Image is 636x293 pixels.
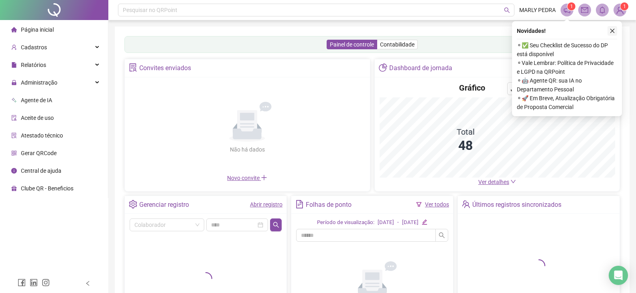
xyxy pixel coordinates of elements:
a: Ver todos [425,201,449,208]
span: Novo convite [227,175,267,181]
div: Open Intercom Messenger [609,266,628,285]
div: Gerenciar registro [139,198,189,212]
span: search [504,7,510,13]
span: pie-chart [379,63,387,72]
span: info-circle [11,168,17,174]
span: user-add [11,44,17,50]
div: Convites enviados [139,61,191,75]
span: ⚬ 🤖 Agente QR: sua IA no Departamento Pessoal [517,76,617,94]
span: Painel de controle [330,41,374,48]
span: loading [532,259,545,272]
span: linkedin [30,279,38,287]
span: solution [11,133,17,138]
div: Dashboard de jornada [389,61,452,75]
span: home [11,27,17,32]
span: Administração [21,79,57,86]
span: Clube QR - Beneficios [21,185,73,192]
span: audit [11,115,17,121]
a: Ver detalhes down [478,179,516,185]
h4: Gráfico [459,82,485,93]
div: [DATE] [378,218,394,227]
div: Não há dados [210,145,284,154]
span: down [510,179,516,184]
span: left [85,281,91,286]
span: Atestado técnico [21,132,63,139]
span: mail [581,6,588,14]
span: notification [563,6,571,14]
span: filter [416,202,422,207]
sup: Atualize o seu contato no menu Meus Dados [620,2,628,10]
span: Aceite de uso [21,115,54,121]
span: Central de ajuda [21,168,61,174]
span: setting [129,200,137,208]
span: Relatórios [21,62,46,68]
span: MARLY PEDRA [519,6,556,14]
span: Novidades ! [517,26,546,35]
div: - [397,218,399,227]
span: search [439,232,445,238]
span: close [610,28,615,34]
span: team [462,200,470,208]
span: Cadastros [21,44,47,51]
span: 1 [570,4,573,9]
span: search [273,222,279,228]
span: Agente de IA [21,97,52,103]
span: qrcode [11,150,17,156]
div: [DATE] [402,218,419,227]
span: Contabilidade [380,41,415,48]
div: Folhas de ponto [306,198,352,212]
sup: 1 [567,2,575,10]
span: ⚬ ✅ Seu Checklist de Sucesso do DP está disponível [517,41,617,59]
div: Período de visualização: [317,218,374,227]
span: solution [129,63,137,72]
span: Página inicial [21,26,54,33]
a: Abrir registro [250,201,282,208]
span: instagram [42,279,50,287]
span: plus [261,174,267,181]
span: Ver detalhes [478,179,509,185]
img: 85314 [614,4,626,16]
span: loading [199,272,212,285]
span: ⚬ Vale Lembrar: Política de Privacidade e LGPD na QRPoint [517,59,617,76]
span: Gerar QRCode [21,150,57,156]
span: edit [422,219,427,224]
span: ⚬ 🚀 Em Breve, Atualização Obrigatória de Proposta Comercial [517,94,617,111]
div: Últimos registros sincronizados [472,198,561,212]
span: bell [599,6,606,14]
span: 1 [623,4,626,9]
span: gift [11,186,17,191]
span: lock [11,80,17,85]
span: download [510,85,517,92]
span: file-text [295,200,304,208]
span: file [11,62,17,68]
span: facebook [18,279,26,287]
